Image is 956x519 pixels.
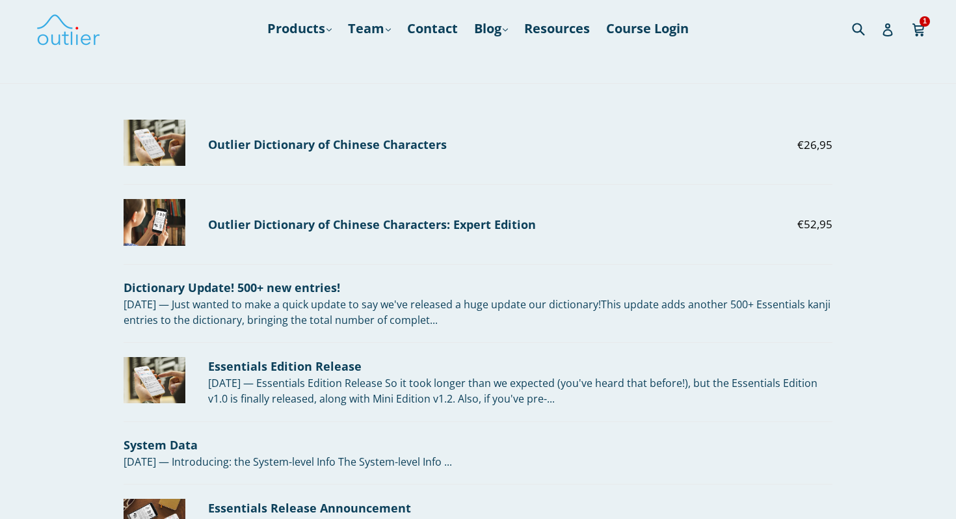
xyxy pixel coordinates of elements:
div: Dictionary Update! 500+ new entries! [124,279,832,297]
img: Outlier Dictionary of Chinese Characters Outlier Linguistics [124,120,185,166]
a: Dictionary Update! 500+ new entries! [DATE] — Just wanted to make a quick update to say we've rel... [124,279,832,343]
div: [DATE] — Introducing: the System-level Info The System-level Info ... [124,454,832,470]
a: Essentials Edition Release Essentials Edition Release [DATE] — Essentials Edition Release So it t... [124,357,832,422]
img: Essentials Edition Release [124,357,185,403]
a: 1 [912,14,927,44]
a: Products [261,17,338,40]
div: Outlier Dictionary of Chinese Characters: Expert Edition [208,216,691,233]
div: Essentials Release Announcement [208,499,832,517]
div: Outlier Dictionary of Chinese Characters [208,136,691,153]
a: Resources [518,17,596,40]
a: System Data [DATE] — Introducing: the System-level Info The System-level Info ... [124,436,832,485]
img: Outlier Linguistics [36,10,101,47]
a: Outlier Dictionary of Chinese Characters: Expert Edition Outlier Linguistics Outlier Dictionary o... [124,200,832,265]
span: €26,95 [797,137,832,153]
div: Essentials Edition Release [208,358,832,375]
div: System Data [124,436,832,454]
div: [DATE] — Essentials Edition Release So it took longer than we expected (you've heard that before!... [208,375,832,406]
span: €52,95 [797,217,832,233]
div: [DATE] — Just wanted to make a quick update to say we've released a huge update our dictionary!Th... [124,297,832,328]
a: Blog [468,17,514,40]
a: Course Login [600,17,695,40]
img: Outlier Dictionary of Chinese Characters: Expert Edition Outlier Linguistics [124,200,185,246]
a: Contact [401,17,464,40]
input: Search [849,15,884,42]
a: Outlier Dictionary of Chinese Characters Outlier Linguistics Outlier Dictionary of Chinese Charac... [124,120,832,185]
a: Team [341,17,397,40]
span: 1 [920,16,930,26]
